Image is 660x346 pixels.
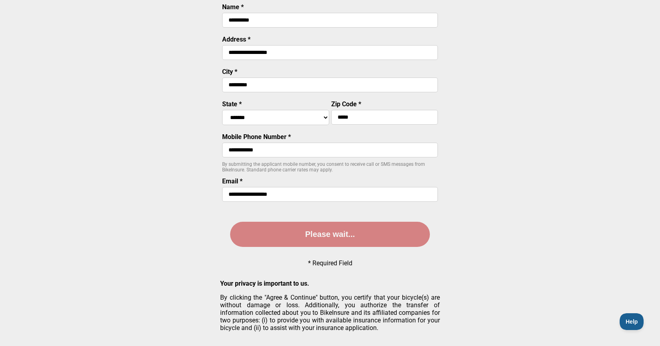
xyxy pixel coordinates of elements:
label: City * [222,68,237,76]
label: Zip Code * [331,100,361,108]
strong: Your privacy is important to us. [220,280,309,287]
p: By submitting the applicant mobile number, you consent to receive call or SMS messages from BikeI... [222,161,438,173]
p: * Required Field [308,259,352,267]
label: Name * [222,3,244,11]
label: State * [222,100,242,108]
label: Address * [222,36,250,43]
label: Mobile Phone Number * [222,133,291,141]
label: Email * [222,177,243,185]
iframe: Toggle Customer Support [620,313,644,330]
p: By clicking the "Agree & Continue" button, you certify that your bicycle(s) are without damage or... [220,294,440,332]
